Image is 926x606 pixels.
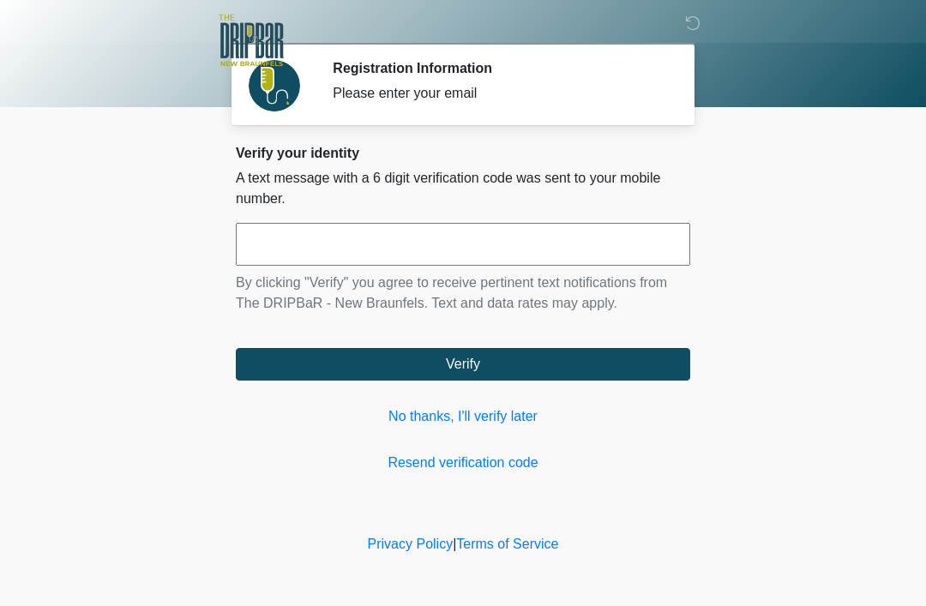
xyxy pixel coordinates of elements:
[236,273,690,314] p: By clicking "Verify" you agree to receive pertinent text notifications from The DRIPBaR - New Bra...
[249,60,300,111] img: Agent Avatar
[236,348,690,381] button: Verify
[236,453,690,473] a: Resend verification code
[236,168,690,209] p: A text message with a 6 digit verification code was sent to your mobile number.
[368,537,454,551] a: Privacy Policy
[236,406,690,427] a: No thanks, I'll verify later
[219,13,284,69] img: The DRIPBaR - New Braunfels Logo
[333,83,664,104] div: Please enter your email
[453,537,456,551] a: |
[236,145,690,161] h2: Verify your identity
[456,537,558,551] a: Terms of Service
